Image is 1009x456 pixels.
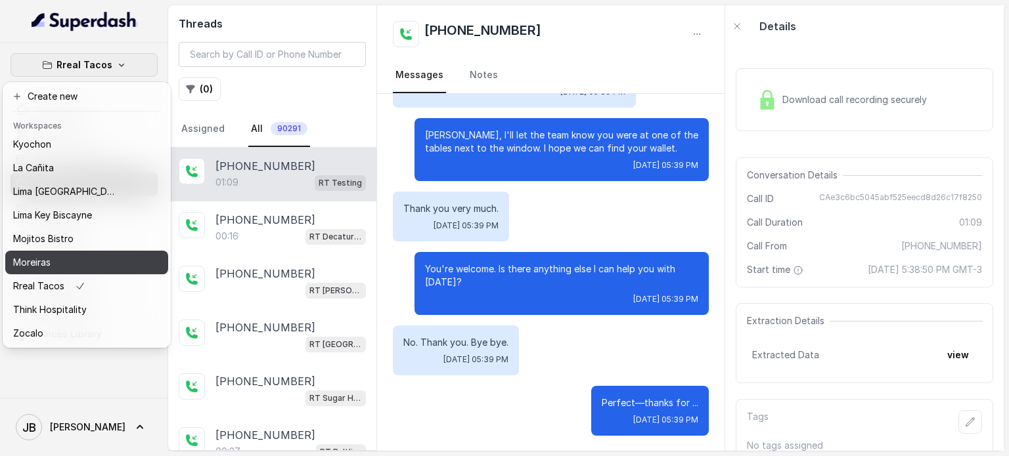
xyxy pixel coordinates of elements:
[3,82,171,348] div: Rreal Tacos
[13,184,118,199] p: Lima [GEOGRAPHIC_DATA]
[13,325,43,341] p: Zocalo
[13,255,51,270] p: Moreiras
[13,136,51,152] p: Kyochon
[13,160,54,176] p: La Cañita
[5,114,168,135] header: Workspaces
[13,207,92,223] p: Lima Key Biscayne
[5,85,168,108] button: Create new
[11,53,158,77] button: Rreal Tacos
[13,302,87,318] p: Think Hospitality
[13,231,74,247] p: Mojitos Bistro
[13,278,64,294] p: Rreal Tacos
[56,57,112,73] p: Rreal Tacos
